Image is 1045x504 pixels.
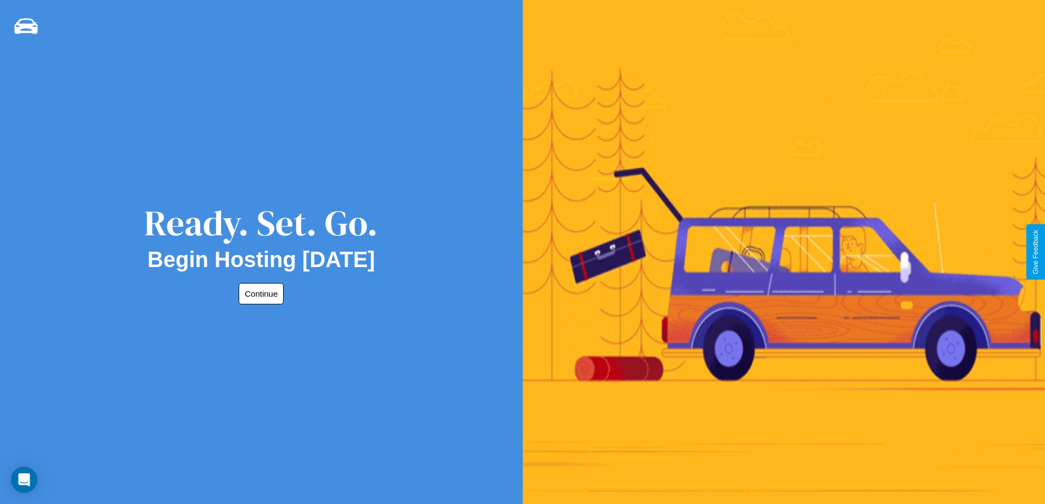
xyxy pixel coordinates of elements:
[239,283,284,304] button: Continue
[148,247,375,272] h2: Begin Hosting [DATE]
[144,199,378,247] div: Ready. Set. Go.
[11,467,37,493] div: Open Intercom Messenger
[1032,230,1040,274] div: Give Feedback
